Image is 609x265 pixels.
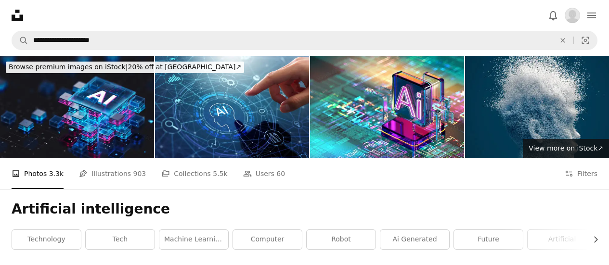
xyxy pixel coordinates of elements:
a: Home — Unsplash [12,10,23,21]
button: Notifications [544,6,563,25]
a: technology [12,230,81,249]
img: Avatar of user Dianna Poulin [565,8,580,23]
a: artificial [528,230,596,249]
button: Clear [552,31,573,50]
a: ai generated [380,230,449,249]
button: Menu [582,6,601,25]
h1: Artificial intelligence [12,201,597,218]
form: Find visuals sitewide [12,31,597,50]
a: tech [86,230,155,249]
a: robot [307,230,376,249]
span: 60 [276,168,285,179]
a: Users 60 [243,158,285,189]
span: 5.5k [213,168,227,179]
a: Collections 5.5k [161,158,227,189]
button: scroll list to the right [587,230,597,249]
a: machine learning [159,230,228,249]
span: View more on iStock ↗ [529,144,603,152]
span: 903 [133,168,146,179]
a: computer [233,230,302,249]
img: AI agent and generative artificial intelligence. Robotic processes automation and data analysis. [155,56,309,158]
button: Visual search [574,31,597,50]
button: Search Unsplash [12,31,28,50]
span: Browse premium images on iStock | [9,63,128,71]
a: future [454,230,523,249]
span: 20% off at [GEOGRAPHIC_DATA] ↗ [9,63,241,71]
a: View more on iStock↗ [523,139,609,158]
button: Profile [563,6,582,25]
img: Digital abstract CPU. AI - Artificial Intelligence and machine learning concept [310,56,464,158]
a: Illustrations 903 [79,158,146,189]
button: Filters [565,158,597,189]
